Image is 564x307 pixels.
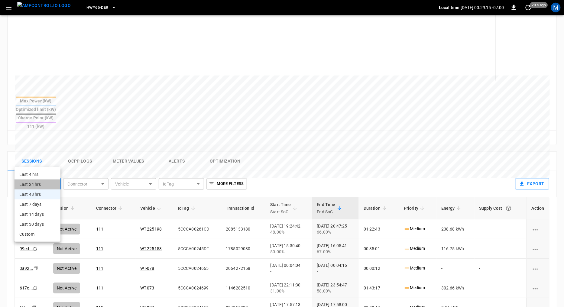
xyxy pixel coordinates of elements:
[15,189,60,199] li: Last 48 hrs
[15,229,60,239] li: Custom
[15,209,60,219] li: Last 14 days
[15,199,60,209] li: Last 7 days
[15,219,60,229] li: Last 30 days
[15,179,60,189] li: Last 24 hrs
[15,170,60,179] li: Last 4 hrs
